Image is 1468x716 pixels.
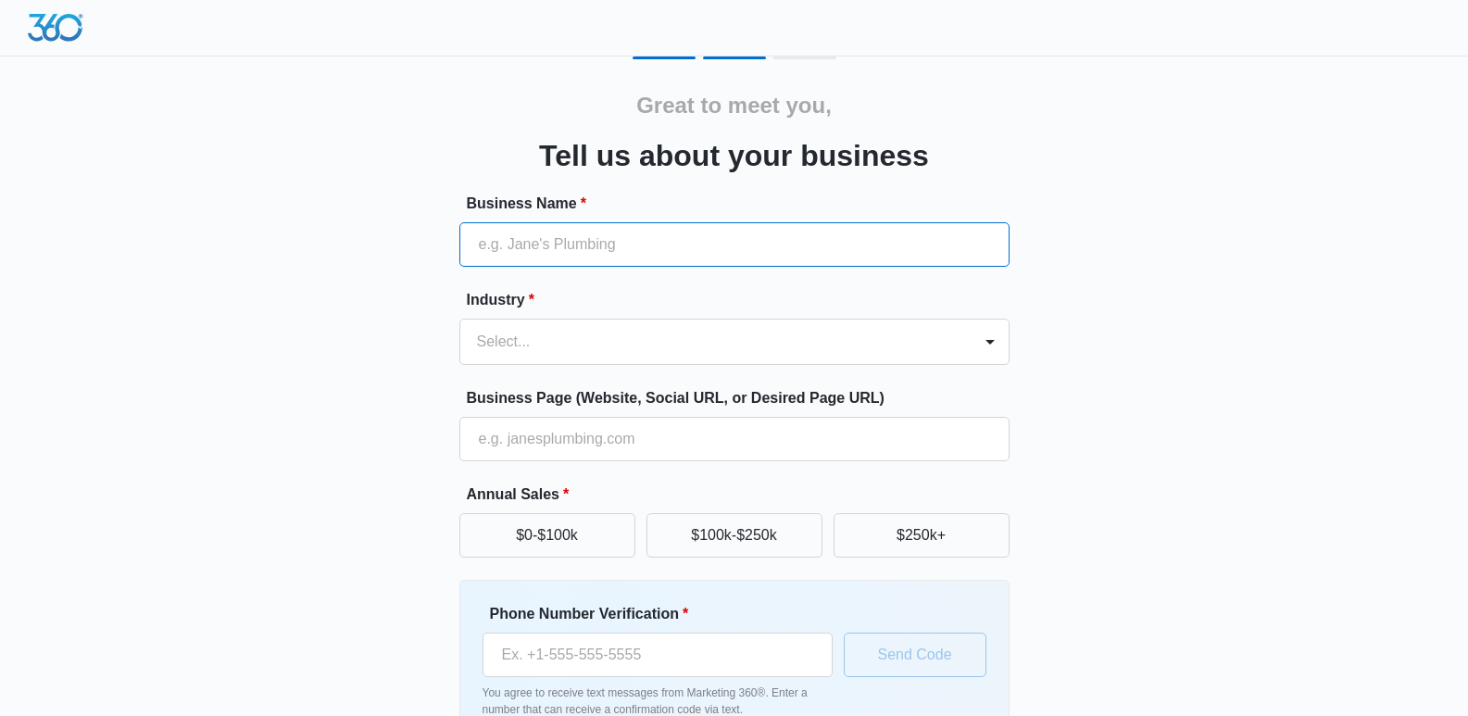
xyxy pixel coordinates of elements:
label: Business Page (Website, Social URL, or Desired Page URL) [467,387,1017,409]
input: e.g. janesplumbing.com [459,417,1010,461]
label: Industry [467,289,1017,311]
button: $100k-$250k [646,513,822,558]
button: $250k+ [834,513,1010,558]
label: Annual Sales [467,484,1017,506]
input: e.g. Jane's Plumbing [459,222,1010,267]
button: $0-$100k [459,513,635,558]
label: Business Name [467,193,1017,215]
h3: Tell us about your business [539,133,929,178]
h2: Great to meet you, [636,89,832,122]
label: Phone Number Verification [490,603,840,625]
input: Ex. +1-555-555-5555 [483,633,833,677]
